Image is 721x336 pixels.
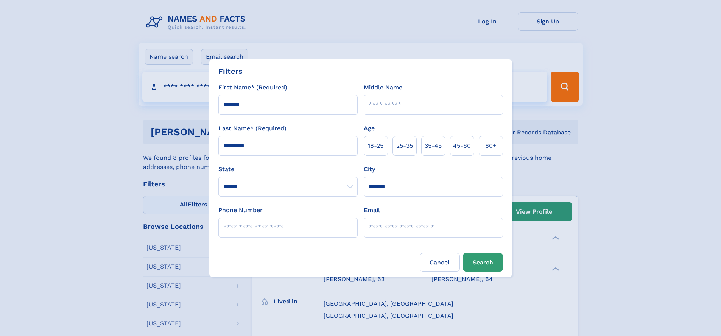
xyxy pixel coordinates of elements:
span: 45‑60 [453,141,471,150]
label: Email [364,206,380,215]
label: Phone Number [218,206,263,215]
label: Cancel [420,253,460,272]
div: Filters [218,66,243,77]
span: 60+ [485,141,497,150]
label: City [364,165,375,174]
label: Middle Name [364,83,402,92]
label: Last Name* (Required) [218,124,287,133]
span: 18‑25 [368,141,383,150]
span: 25‑35 [396,141,413,150]
button: Search [463,253,503,272]
label: Age [364,124,375,133]
span: 35‑45 [425,141,442,150]
label: State [218,165,358,174]
label: First Name* (Required) [218,83,287,92]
